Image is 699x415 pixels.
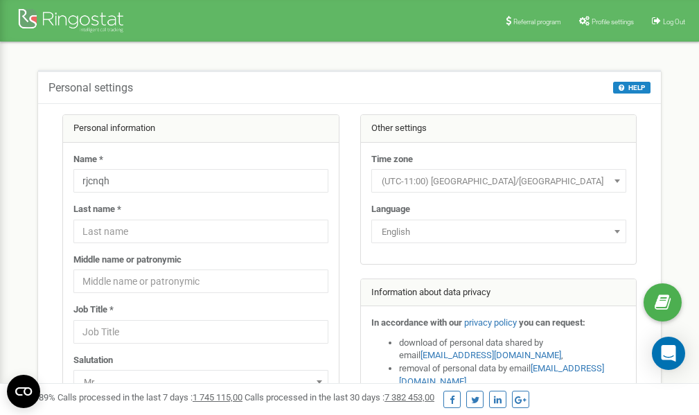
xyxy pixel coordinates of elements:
[73,354,113,367] label: Salutation
[371,153,413,166] label: Time zone
[73,220,328,243] input: Last name
[652,337,685,370] div: Open Intercom Messenger
[384,392,434,403] u: 7 382 453,00
[371,203,410,216] label: Language
[399,362,626,388] li: removal of personal data by email ,
[245,392,434,403] span: Calls processed in the last 30 days :
[376,172,621,191] span: (UTC-11:00) Pacific/Midway
[73,169,328,193] input: Name
[73,254,182,267] label: Middle name or patronymic
[376,222,621,242] span: English
[63,115,339,143] div: Personal information
[73,270,328,293] input: Middle name or patronymic
[73,320,328,344] input: Job Title
[361,279,637,307] div: Information about data privacy
[73,203,121,216] label: Last name *
[399,337,626,362] li: download of personal data shared by email ,
[371,220,626,243] span: English
[592,18,634,26] span: Profile settings
[48,82,133,94] h5: Personal settings
[371,317,462,328] strong: In accordance with our
[421,350,561,360] a: [EMAIL_ADDRESS][DOMAIN_NAME]
[519,317,585,328] strong: you can request:
[78,373,324,392] span: Mr.
[73,303,114,317] label: Job Title *
[73,370,328,394] span: Mr.
[663,18,685,26] span: Log Out
[193,392,242,403] u: 1 745 115,00
[513,18,561,26] span: Referral program
[464,317,517,328] a: privacy policy
[73,153,103,166] label: Name *
[361,115,637,143] div: Other settings
[57,392,242,403] span: Calls processed in the last 7 days :
[613,82,651,94] button: HELP
[371,169,626,193] span: (UTC-11:00) Pacific/Midway
[7,375,40,408] button: Open CMP widget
